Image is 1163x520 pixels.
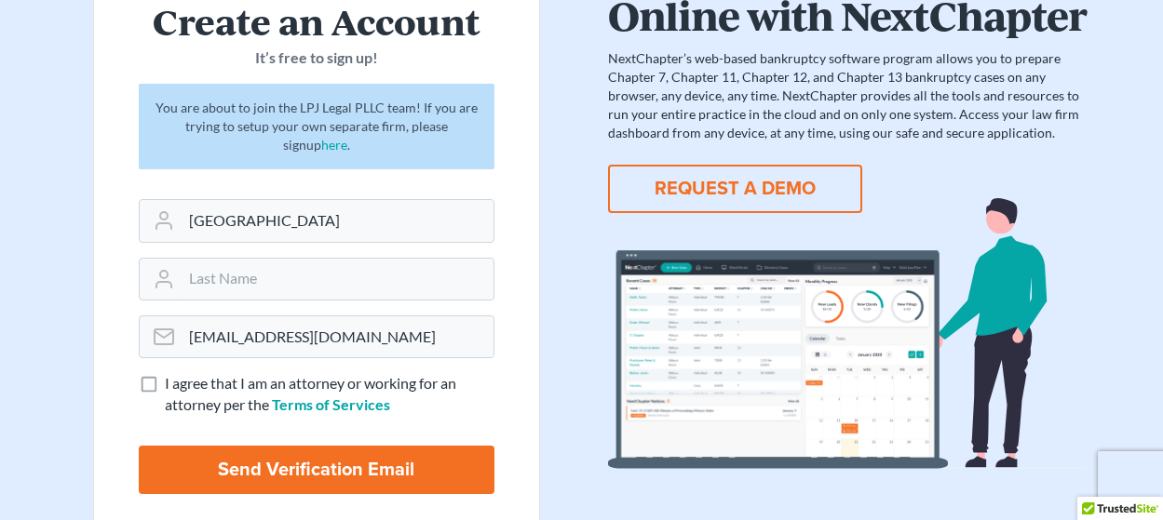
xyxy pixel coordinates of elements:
p: NextChapter’s web-based bankruptcy software program allows you to prepare Chapter 7, Chapter 11, ... [608,49,1087,142]
input: First Name [182,200,494,241]
span: I agree that I am an attorney or working for an attorney per the [165,374,456,413]
a: here [321,137,347,153]
input: Email Address [182,316,494,357]
a: Terms of Services [272,395,390,413]
div: You are about to join the LPJ Legal PLLC team! If you are trying to setup your own separate firm,... [139,84,494,169]
input: Last Name [182,259,494,300]
button: REQUEST A DEMO [608,165,862,213]
input: Send Verification Email [139,446,494,494]
h2: Create an Account [139,1,494,40]
img: dashboard-867a026336fddd4d87f0941869007d5e2a59e2bc3a7d80a2916e9f42c0117099.svg [608,198,1087,469]
p: It’s free to sign up! [139,47,494,69]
